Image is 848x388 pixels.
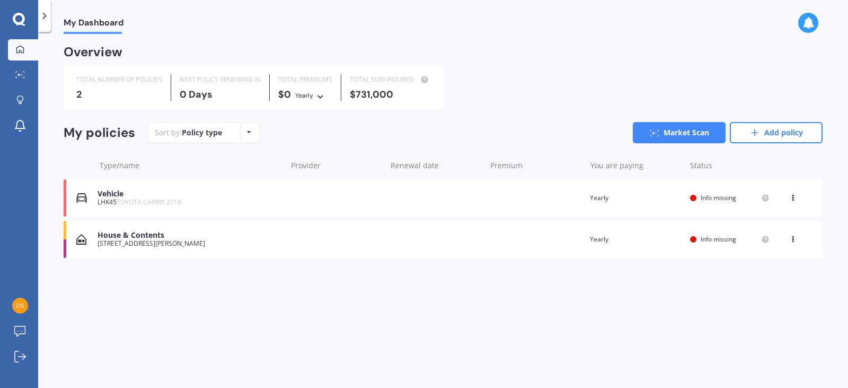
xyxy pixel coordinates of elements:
[590,234,682,245] div: Yearly
[490,160,581,171] div: Premium
[117,197,181,206] span: TOYOTA CAMRY 2018
[350,89,431,100] div: $731,000
[76,234,86,245] img: House & Contents
[64,47,122,57] div: Overview
[100,160,282,171] div: Type/name
[98,231,281,240] div: House & Contents
[690,160,770,171] div: Status
[12,298,28,314] img: b994da598cc575b744420eabad19e9af
[633,122,726,143] a: Market Scan
[182,127,222,138] div: Policy type
[64,125,135,141] div: My policies
[278,89,332,101] div: $0
[590,160,682,171] div: You are paying
[291,160,382,171] div: Provider
[98,199,281,206] div: LHK45
[391,160,482,171] div: Renewal date
[64,18,123,32] span: My Dashboard
[701,235,736,244] span: Info missing
[701,193,736,202] span: Info missing
[295,90,313,101] div: Yearly
[76,74,162,85] div: TOTAL NUMBER OF POLICIES
[180,74,261,85] div: NEXT POLICY RENEWING IN
[98,240,281,247] div: [STREET_ADDRESS][PERSON_NAME]
[76,89,162,100] div: 2
[155,127,222,138] div: Sort by:
[76,193,87,203] img: Vehicle
[180,89,261,100] div: 0 Days
[730,122,823,143] a: Add policy
[278,74,332,85] div: TOTAL PREMIUMS
[98,189,281,199] div: Vehicle
[350,74,431,85] div: TOTAL SUM INSURED
[590,193,682,203] div: Yearly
